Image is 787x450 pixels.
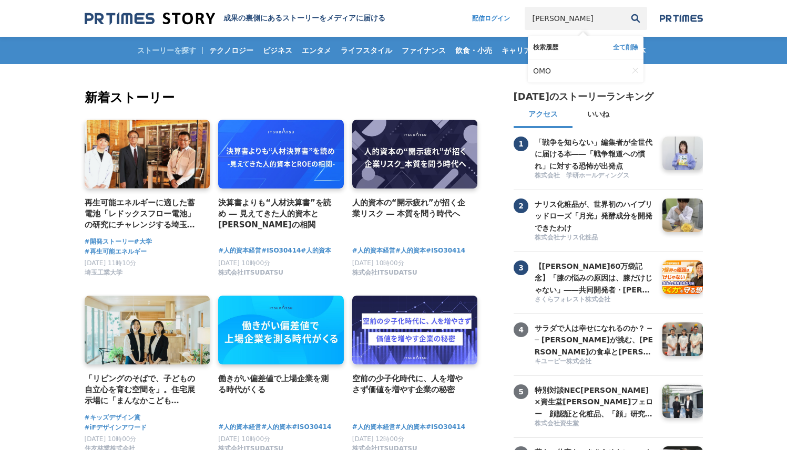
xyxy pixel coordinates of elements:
a: 決算書よりも“人材決算書”を読め ― 見えてきた人的資本と[PERSON_NAME]の相関 [218,197,335,231]
a: #iFデザインアワード [85,423,147,433]
a: ファイナンス [397,37,450,64]
a: 株式会社ITSUDATSU [218,271,283,279]
h3: 【[PERSON_NAME]60万袋記念】「膝の悩みの原因は、膝だけじゃない」――共同開発者・[PERSON_NAME]先生と語る、"歩く力"を守る想い【共同開発者対談】 [535,260,655,296]
span: エンタメ [298,46,335,55]
h3: ナリス化粧品が、世界初のハイブリッドローズ「月光」発酵成分を開発できたわけ [535,198,655,234]
button: いいね [573,103,624,128]
a: 再生可能エネルギーに適した蓄電池「レドックスフロー電池」の研究にチャレンジする埼玉工業大学 [85,197,202,231]
span: OMO [533,67,551,75]
span: [DATE] 12時00分 [352,435,404,443]
span: 株式会社資生堂 [535,419,579,428]
span: 株式会社ITSUDATSU [352,268,417,277]
a: #人的資本経営 [352,246,395,256]
a: ライフスタイル [336,37,396,64]
span: 埼玉工業大学 [85,268,122,277]
a: 働きがい偏差値で上場企業を測る時代がくる [218,373,335,396]
span: [DATE] 10時00分 [218,259,270,267]
h3: 特別対談NEC[PERSON_NAME]×資生堂[PERSON_NAME]フェロー 顔認証と化粧品、「顔」研究の世界の頂点から見える[PERSON_NAME] ～骨格や瞳、変化しない顔と たるみ... [535,384,655,420]
h3: 「戦争を知らない」編集者が全世代に届ける本――「戦争報道への慣れ」に対する恐怖が出発点 [535,137,655,172]
h1: 成果の裏側にあるストーリーをメディアに届ける [223,14,385,23]
a: #人的資本 [301,246,331,256]
a: テクノロジー [205,37,258,64]
span: 飲食・小売 [451,46,496,55]
span: [DATE] 10時00分 [218,435,270,443]
span: キャリア・教育 [497,46,557,55]
button: アクセス [514,103,573,128]
a: #開発ストーリー [85,237,134,247]
a: #人的資本 [395,422,426,432]
a: 空前の少子化時代に、人を増やさず価値を増やす企業の秘密 [352,373,469,396]
a: 株式会社ITSUDATSU [352,271,417,279]
span: 2 [514,198,528,213]
h3: サラダで人は幸せになれるのか？ ── [PERSON_NAME]が挑む、[PERSON_NAME]の食卓と[PERSON_NAME]の可能性 [535,322,655,358]
span: [DATE] 11時10分 [85,259,137,267]
a: サラダで人は幸せになれるのか？ ── [PERSON_NAME]が挑む、[PERSON_NAME]の食卓と[PERSON_NAME]の可能性 [535,322,655,356]
a: 配信ログイン [462,7,520,30]
a: #ISO30414 [292,422,331,432]
span: 5 [514,384,528,399]
a: 株式会社ナリス化粧品 [535,233,655,243]
a: #人的資本経営 [352,422,395,432]
input: キーワードで検索 [525,7,624,30]
a: #人的資本 [395,246,426,256]
h2: [DATE]のストーリーランキング [514,90,654,103]
a: 【[PERSON_NAME]60万袋記念】「膝の悩みの原因は、膝だけじゃない」――共同開発者・[PERSON_NAME]先生と語る、"歩く力"を守る想い【共同開発者対談】 [535,260,655,294]
a: さくらフォレスト株式会社 [535,295,655,305]
span: 株式会社ナリス化粧品 [535,233,598,242]
a: 人的資本の“開示疲れ”が招く企業リスク ― 本質を問う時代へ [352,197,469,220]
a: OMO [533,59,628,82]
a: ビジネス [259,37,297,64]
a: #人的資本経営 [218,246,261,256]
span: [DATE] 10時00分 [352,259,404,267]
a: キャリア・教育 [497,37,557,64]
span: 3 [514,260,528,275]
a: 成果の裏側にあるストーリーをメディアに届ける 成果の裏側にあるストーリーをメディアに届ける [85,12,385,26]
a: #人的資本経営 [218,422,261,432]
span: ファイナンス [397,46,450,55]
a: 株式会社 学研ホールディングス [535,171,655,181]
a: 「戦争を知らない」編集者が全世代に届ける本――「戦争報道への慣れ」に対する恐怖が出発点 [535,137,655,170]
a: #人的資本 [261,422,292,432]
span: 株式会社ITSUDATSU [218,268,283,277]
a: #再生可能エネルギー [85,247,147,257]
span: ビジネス [259,46,297,55]
a: #ISO30414 [426,246,465,256]
button: 検索 [624,7,647,30]
span: ライフスタイル [336,46,396,55]
a: 株式会社資生堂 [535,419,655,429]
a: #ISO30414 [426,422,465,432]
a: #キッズデザイン賞 [85,413,140,423]
a: 飲食・小売 [451,37,496,64]
span: テクノロジー [205,46,258,55]
span: さくらフォレスト株式会社 [535,295,610,304]
a: 「リビングのそばで、子どもの自立心を育む空間を」。住宅展示場に「まんなかこどもBASE」を作った２人の女性社員 [85,373,202,407]
img: 成果の裏側にあるストーリーをメディアに届ける [85,12,215,26]
span: [DATE] 10時00分 [85,435,137,443]
a: #大学 [134,237,152,247]
img: prtimes [660,14,703,23]
a: #ISO30414 [261,246,301,256]
span: 1 [514,137,528,151]
a: ナリス化粧品が、世界初のハイブリッドローズ「月光」発酵成分を開発できたわけ [535,198,655,232]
